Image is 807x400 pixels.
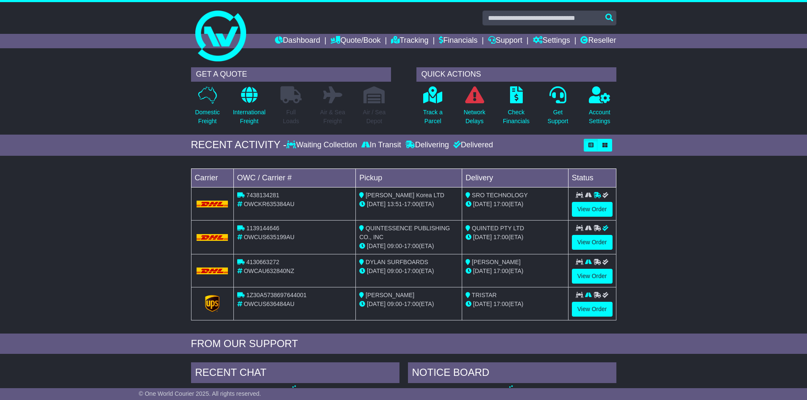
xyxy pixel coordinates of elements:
[194,86,220,130] a: DomesticFreight
[404,268,419,274] span: 17:00
[246,292,306,298] span: 1Z30A5738697644001
[503,108,530,126] p: Check Financials
[408,362,616,385] div: NOTICE BOARD
[233,108,266,126] p: International Freight
[191,67,391,82] div: GET A QUOTE
[472,292,497,298] span: TRISTAR
[367,243,385,249] span: [DATE]
[472,225,524,232] span: QUINTED PTY LTD
[572,269,613,284] a: View Order
[423,86,443,130] a: Track aParcel
[572,302,613,317] a: View Order
[416,67,616,82] div: QUICK ACTIONS
[404,301,419,307] span: 17:00
[359,300,458,309] div: - (ETA)
[359,267,458,276] div: - (ETA)
[466,200,565,209] div: (ETA)
[494,201,508,207] span: 17:00
[139,390,261,397] span: © One World Courier 2025. All rights reserved.
[463,86,485,130] a: NetworkDelays
[466,300,565,309] div: (ETA)
[589,108,610,126] p: Account Settings
[404,243,419,249] span: 17:00
[473,268,492,274] span: [DATE]
[191,139,287,151] div: RECENT ACTIVITY -
[359,141,403,150] div: In Transit
[359,225,450,240] span: QUINTESSENCE PUBLISHING CO., INC
[572,235,613,250] a: View Order
[191,168,233,187] td: Carrier
[387,301,402,307] span: 09:00
[275,34,320,48] a: Dashboard
[473,201,492,207] span: [DATE]
[367,301,385,307] span: [DATE]
[356,168,462,187] td: Pickup
[547,86,569,130] a: GetSupport
[244,268,294,274] span: OWCAU632840NZ
[197,201,228,207] img: DHL.png
[404,201,419,207] span: 17:00
[286,141,359,150] div: Waiting Collection
[387,268,402,274] span: 09:00
[502,86,530,130] a: CheckFinancials
[463,108,485,126] p: Network Delays
[197,234,228,241] img: DHL.png
[367,268,385,274] span: [DATE]
[439,34,477,48] a: Financials
[568,168,616,187] td: Status
[494,268,508,274] span: 17:00
[244,234,294,240] span: OWCUS635199AU
[246,192,279,199] span: 7438134281
[572,202,613,217] a: View Order
[547,108,568,126] p: Get Support
[246,225,279,232] span: 1139144646
[233,168,356,187] td: OWC / Carrier #
[195,108,219,126] p: Domestic Freight
[387,201,402,207] span: 13:51
[244,201,294,207] span: OWCKR635384AU
[488,34,522,48] a: Support
[233,86,266,130] a: InternationalFreight
[423,108,443,126] p: Track a Parcel
[197,268,228,274] img: DHL.png
[246,259,279,265] span: 4130663272
[462,168,568,187] td: Delivery
[359,200,458,209] div: - (ETA)
[387,243,402,249] span: 09:00
[473,234,492,240] span: [DATE]
[466,267,565,276] div: (ETA)
[280,108,302,126] p: Full Loads
[588,86,611,130] a: AccountSettings
[191,362,399,385] div: RECENT CHAT
[473,301,492,307] span: [DATE]
[359,242,458,251] div: - (ETA)
[451,141,493,150] div: Delivered
[191,338,616,350] div: FROM OUR SUPPORT
[366,292,414,298] span: [PERSON_NAME]
[494,301,508,307] span: 17:00
[403,141,451,150] div: Delivering
[391,34,428,48] a: Tracking
[367,201,385,207] span: [DATE]
[472,192,528,199] span: SRO TECHNOLOGY
[366,192,444,199] span: [PERSON_NAME] Korea LTD
[366,259,428,265] span: DYLAN SURFBOARDS
[244,301,294,307] span: OWCUS636484AU
[320,108,345,126] p: Air & Sea Freight
[205,295,219,312] img: GetCarrierServiceLogo
[472,259,521,265] span: [PERSON_NAME]
[363,108,386,126] p: Air / Sea Depot
[494,234,508,240] span: 17:00
[330,34,380,48] a: Quote/Book
[466,233,565,242] div: (ETA)
[533,34,570,48] a: Settings
[580,34,616,48] a: Reseller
